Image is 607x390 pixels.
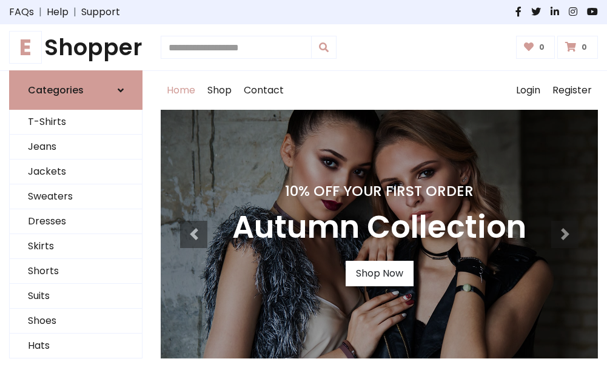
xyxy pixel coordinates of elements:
[510,71,546,110] a: Login
[9,5,34,19] a: FAQs
[10,334,142,358] a: Hats
[9,34,143,61] a: EShopper
[10,259,142,284] a: Shorts
[34,5,47,19] span: |
[9,34,143,61] h1: Shopper
[238,71,290,110] a: Contact
[10,284,142,309] a: Suits
[69,5,81,19] span: |
[28,84,84,96] h6: Categories
[47,5,69,19] a: Help
[201,71,238,110] a: Shop
[10,160,142,184] a: Jackets
[10,184,142,209] a: Sweaters
[232,209,526,246] h3: Autumn Collection
[516,36,555,59] a: 0
[232,183,526,200] h4: 10% Off Your First Order
[161,71,201,110] a: Home
[10,309,142,334] a: Shoes
[81,5,120,19] a: Support
[10,110,142,135] a: T-Shirts
[10,135,142,160] a: Jeans
[536,42,548,53] span: 0
[10,209,142,234] a: Dresses
[578,42,590,53] span: 0
[546,71,598,110] a: Register
[9,70,143,110] a: Categories
[10,234,142,259] a: Skirts
[346,261,414,286] a: Shop Now
[9,31,42,64] span: E
[557,36,598,59] a: 0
